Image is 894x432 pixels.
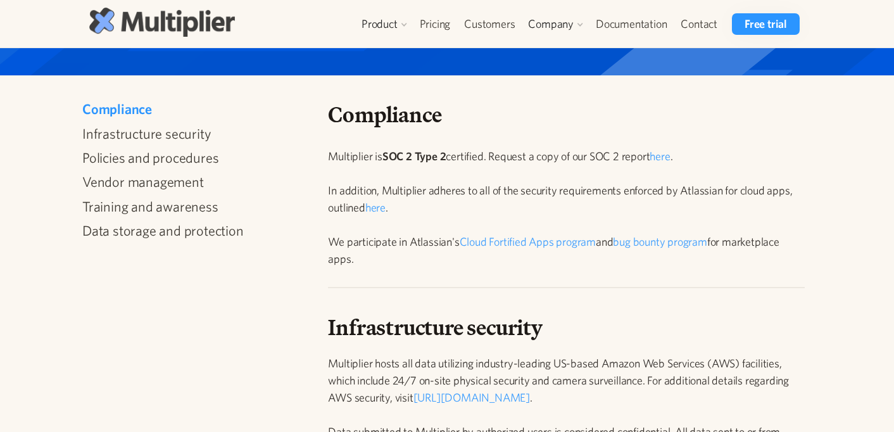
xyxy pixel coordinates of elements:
div: Company [522,13,589,35]
a: Compliance [82,101,305,117]
a: Free trial [732,13,800,35]
strong: Infrastructure security [328,310,542,344]
a: Cloud Fortified Apps program [460,235,596,248]
strong: SOC 2 Type 2 [382,149,446,163]
p: Multiplier is certified. Request a copy of our SOC 2 report . In addition, Multiplier adheres to ... [328,148,805,267]
a: Data storage and protection [82,222,305,239]
div: Company [528,16,574,32]
a: Policies and procedures [82,149,305,166]
a: here [650,149,670,163]
a: Pricing [413,13,458,35]
div: Product [362,16,398,32]
a: Customers [457,13,522,35]
a: Contact [674,13,724,35]
a: Vendor management [82,174,305,190]
div: Product [355,13,413,35]
a: bug bounty program [613,235,707,248]
a: Documentation [589,13,674,35]
a: Infrastructure security [82,125,305,142]
h2: Compliance [328,101,805,129]
a: Training and awareness [82,198,305,215]
a: [URL][DOMAIN_NAME] [413,391,530,404]
a: here [365,201,386,214]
